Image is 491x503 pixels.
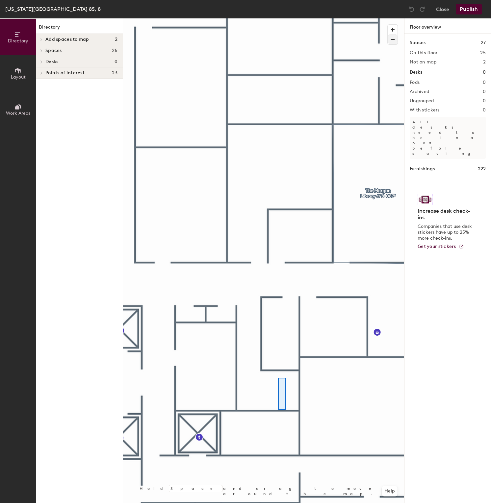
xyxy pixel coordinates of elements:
[418,224,474,241] p: Companies that use desk stickers have up to 25% more check-ins.
[115,59,117,64] span: 0
[410,69,422,76] h1: Desks
[45,59,58,64] span: Desks
[483,98,486,104] h2: 0
[456,4,482,14] button: Publish
[410,80,420,85] h2: Pods
[418,208,474,221] h4: Increase desk check-ins
[410,117,486,159] p: All desks need to be in a pod before saving
[45,70,85,76] span: Points of interest
[478,165,486,173] h1: 222
[418,194,433,205] img: Sticker logo
[8,38,28,44] span: Directory
[480,50,486,56] h2: 25
[419,6,426,12] img: Redo
[45,37,89,42] span: Add spaces to map
[6,110,30,116] span: Work Areas
[112,70,117,76] span: 23
[36,24,123,34] h1: Directory
[410,39,426,46] h1: Spaces
[45,48,62,53] span: Spaces
[410,50,438,56] h2: On this floor
[115,37,117,42] span: 2
[410,60,436,65] h2: Not on map
[481,39,486,46] h1: 27
[410,108,440,113] h2: With stickers
[11,74,26,80] span: Layout
[483,89,486,94] h2: 0
[410,98,434,104] h2: Ungrouped
[483,108,486,113] h2: 0
[112,48,117,53] span: 25
[483,69,486,76] h1: 0
[483,80,486,85] h2: 0
[410,89,429,94] h2: Archived
[418,244,456,249] span: Get your stickers
[410,165,435,173] h1: Furnishings
[483,60,486,65] h2: 2
[5,5,101,13] div: [US_STATE][GEOGRAPHIC_DATA] 85, 8
[436,4,449,14] button: Close
[418,244,464,250] a: Get your stickers
[382,486,398,496] button: Help
[408,6,415,12] img: Undo
[404,18,491,34] h1: Floor overview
